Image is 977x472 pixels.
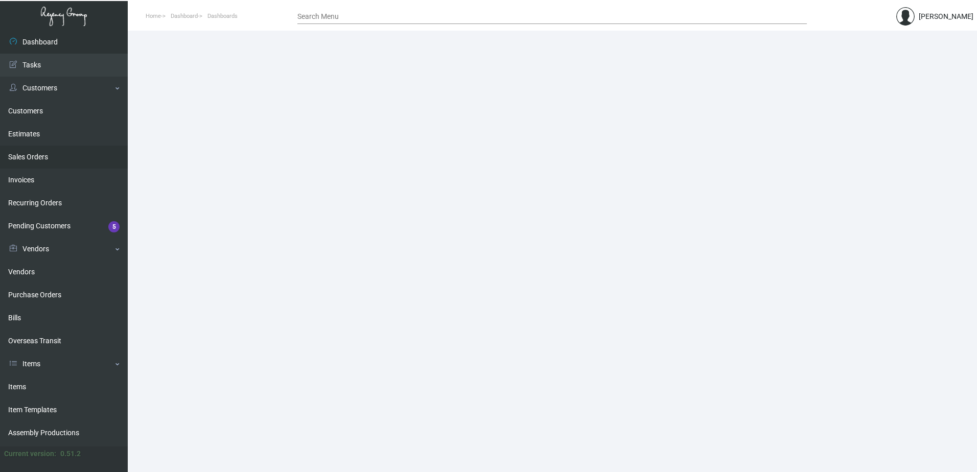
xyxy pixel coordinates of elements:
div: Current version: [4,449,56,459]
span: Dashboard [171,13,198,19]
img: admin@bootstrapmaster.com [896,7,915,26]
div: [PERSON_NAME] [919,11,973,22]
span: Home [146,13,161,19]
span: Dashboards [207,13,238,19]
div: 0.51.2 [60,449,81,459]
